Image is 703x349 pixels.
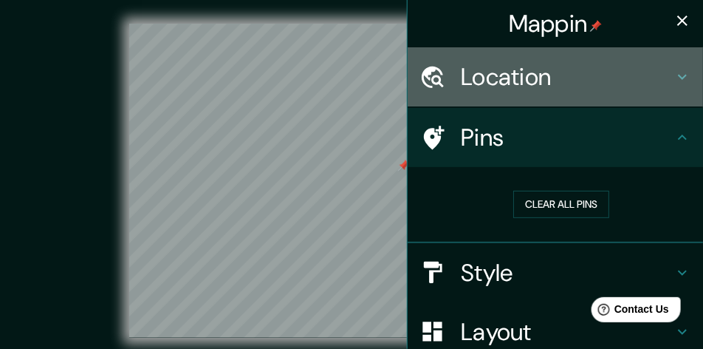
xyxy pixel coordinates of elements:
[461,123,673,152] h4: Pins
[408,47,703,106] div: Location
[408,243,703,302] div: Style
[461,317,673,347] h4: Layout
[509,9,603,38] h4: Mappin
[408,108,703,167] div: Pins
[461,258,673,288] h4: Style
[461,62,673,92] h4: Location
[129,24,573,338] canvas: Map
[572,291,687,333] iframe: Help widget launcher
[590,20,602,32] img: pin-icon.png
[513,191,609,218] button: Clear all pins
